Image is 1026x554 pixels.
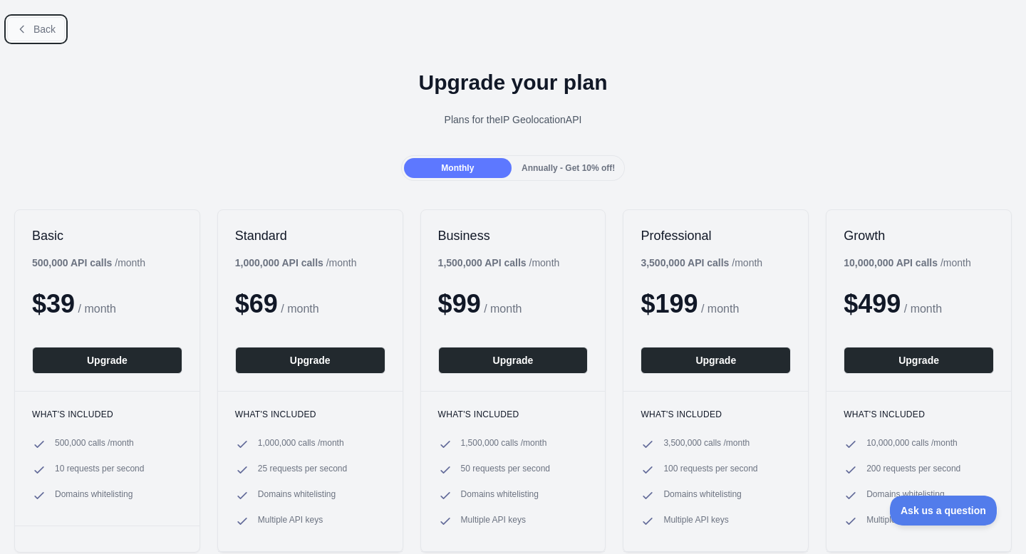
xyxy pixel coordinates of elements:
[890,496,997,526] iframe: Toggle Customer Support
[235,227,385,244] h2: Standard
[844,256,971,270] div: / month
[641,289,698,318] span: $ 199
[844,257,938,268] b: 10,000,000 API calls
[438,227,589,244] h2: Business
[844,289,901,318] span: $ 499
[641,227,791,244] h2: Professional
[438,257,527,268] b: 1,500,000 API calls
[641,257,729,268] b: 3,500,000 API calls
[438,289,481,318] span: $ 99
[641,256,762,270] div: / month
[438,256,560,270] div: / month
[844,227,994,244] h2: Growth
